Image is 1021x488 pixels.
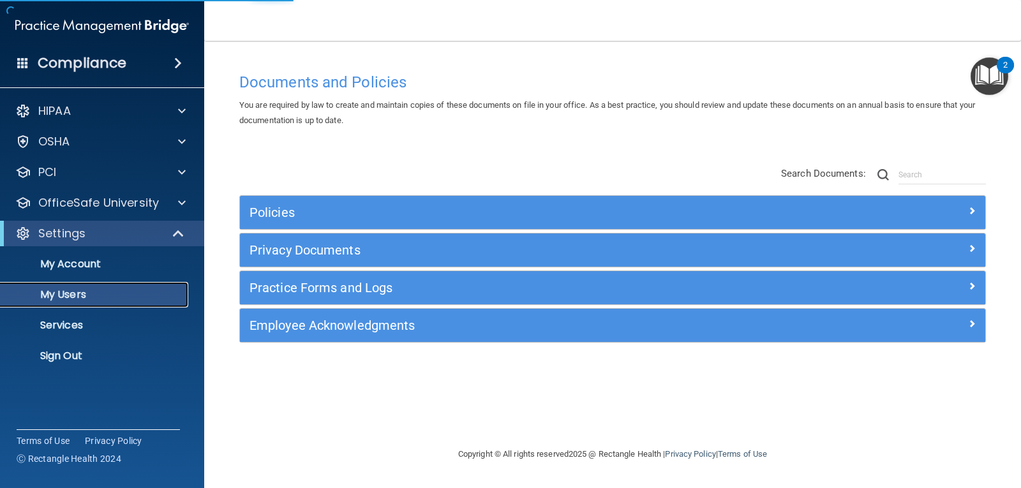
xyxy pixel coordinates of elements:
[17,434,70,447] a: Terms of Use
[1003,65,1008,82] div: 2
[250,318,789,332] h5: Employee Acknowledgments
[38,54,126,72] h4: Compliance
[8,350,183,362] p: Sign Out
[250,281,789,295] h5: Practice Forms and Logs
[38,226,86,241] p: Settings
[239,100,975,125] span: You are required by law to create and maintain copies of these documents on file in your office. ...
[877,169,889,181] img: ic-search.3b580494.png
[250,202,976,223] a: Policies
[8,319,183,332] p: Services
[8,258,183,270] p: My Account
[17,452,121,465] span: Ⓒ Rectangle Health 2024
[15,134,186,149] a: OSHA
[239,74,986,91] h4: Documents and Policies
[8,288,183,301] p: My Users
[781,168,866,179] span: Search Documents:
[15,13,189,39] img: PMB logo
[971,57,1008,95] button: Open Resource Center, 2 new notifications
[15,226,185,241] a: Settings
[800,397,1006,448] iframe: Drift Widget Chat Controller
[38,134,70,149] p: OSHA
[250,243,789,257] h5: Privacy Documents
[380,434,846,475] div: Copyright © All rights reserved 2025 @ Rectangle Health | |
[38,165,56,180] p: PCI
[85,434,142,447] a: Privacy Policy
[250,205,789,219] h5: Policies
[38,103,71,119] p: HIPAA
[250,277,976,298] a: Practice Forms and Logs
[718,449,767,459] a: Terms of Use
[15,103,186,119] a: HIPAA
[898,165,986,184] input: Search
[250,240,976,260] a: Privacy Documents
[250,315,976,336] a: Employee Acknowledgments
[665,449,715,459] a: Privacy Policy
[15,165,186,180] a: PCI
[38,195,159,211] p: OfficeSafe University
[15,195,186,211] a: OfficeSafe University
